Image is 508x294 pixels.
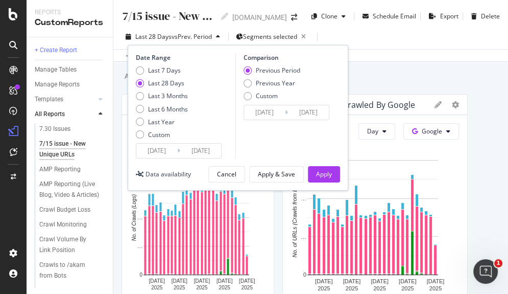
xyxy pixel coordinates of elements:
[315,278,333,284] text: [DATE]
[244,79,300,87] div: Previous Year
[399,278,417,284] text: [DATE]
[292,177,298,257] text: No. of URLs (Crawls from Logs)
[148,130,170,139] div: Custom
[371,278,389,284] text: [DATE]
[137,243,142,249] text: …
[288,105,329,120] input: End Date
[244,105,285,120] input: Start Date
[39,260,98,281] div: Crawls to /akam from Bots
[308,166,340,183] button: Apply
[301,234,306,240] text: …
[241,285,253,290] text: 2025
[425,8,458,25] button: Export
[301,195,306,201] text: …
[148,118,175,126] div: Last Year
[35,45,77,56] div: + Create Report
[373,12,416,20] div: Schedule Email
[136,118,188,126] div: Last Year
[422,127,442,135] span: Google
[256,92,278,100] div: Custom
[39,124,70,134] div: 7.30 Issues
[244,92,300,100] div: Custom
[35,109,95,120] a: All Reports
[39,219,87,230] div: Crawl Monitoring
[316,170,332,178] div: Apply
[221,13,228,20] i: Edit report name
[136,144,177,158] input: Start Date
[35,64,106,75] a: Manage Tables
[135,32,172,41] span: Last 28 Days
[35,79,80,90] div: Manage Reports
[124,71,205,81] div: Add a short description
[149,278,165,284] text: [DATE]
[219,285,231,290] text: 2025
[467,8,500,25] button: Delete
[146,170,191,178] div: Data availability
[321,12,337,20] div: Clone
[39,164,81,175] div: AMP Reporting
[440,12,458,20] div: Export
[35,109,65,120] div: All Reports
[233,29,313,44] button: Segments selected
[172,32,212,41] span: vs Prev. Period
[136,66,188,75] div: Last 7 Days
[429,285,442,291] text: 2025
[35,79,106,90] a: Manage Reports
[403,123,459,140] button: Google
[358,8,416,25] button: Schedule Email
[256,79,295,87] div: Previous Year
[343,278,361,284] text: [DATE]
[35,8,105,17] div: Reports
[148,92,188,100] div: Last 3 Months
[122,29,224,45] button: Last 28 DaysvsPrev. Period
[136,79,188,87] div: Last 28 Days
[39,124,106,134] a: 7.30 Issues
[136,92,188,100] div: Last 3 Months
[194,278,210,284] text: [DATE]
[427,278,445,284] text: [DATE]
[39,234,106,256] a: Crawl Volume By Link Position
[307,8,350,25] button: Clone
[35,64,77,75] div: Manage Tables
[208,166,245,183] button: Cancel
[239,278,255,284] text: [DATE]
[136,53,233,62] div: Date Range
[244,66,300,75] div: Previous Period
[346,285,358,291] text: 2025
[39,205,106,215] a: Crawl Budget Loss
[217,170,236,178] div: Cancel
[136,105,188,114] div: Last 6 Months
[137,215,142,220] text: …
[39,139,106,160] a: 7/15 issue - New Unique URLs
[244,53,332,62] div: Comparison
[39,205,90,215] div: Crawl Budget Loss
[148,105,188,114] div: Last 6 Months
[216,278,233,284] text: [DATE]
[35,94,63,105] div: Templates
[494,259,502,267] span: 1
[35,45,106,56] a: + Create Report
[258,170,295,178] div: Apply & Save
[367,127,378,135] span: Day
[39,179,101,200] div: AMP Reporting (Live Blog, Video & Articles)
[256,66,300,75] div: Previous Period
[39,234,99,256] div: Crawl Volume By Link Position
[122,8,215,24] div: 7/15 issue - New Unique URLs
[39,164,106,175] a: AMP Reporting
[196,285,208,290] text: 2025
[35,17,105,29] div: CustomReports
[249,166,304,183] button: Apply & Save
[139,272,142,278] text: 0
[148,79,184,87] div: Last 28 Days
[291,100,415,110] div: Unique URLs Crawled By Google
[39,219,106,230] a: Crawl Monitoring
[243,32,297,41] span: Segments selected
[291,14,297,21] div: arrow-right-arrow-left
[131,194,137,241] text: No. of Crawls (Logs)
[374,285,386,291] text: 2025
[232,12,287,22] div: [DOMAIN_NAME]
[473,259,498,284] iframe: Intercom live chat
[151,285,163,290] text: 2025
[136,130,188,139] div: Custom
[180,144,221,158] input: End Date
